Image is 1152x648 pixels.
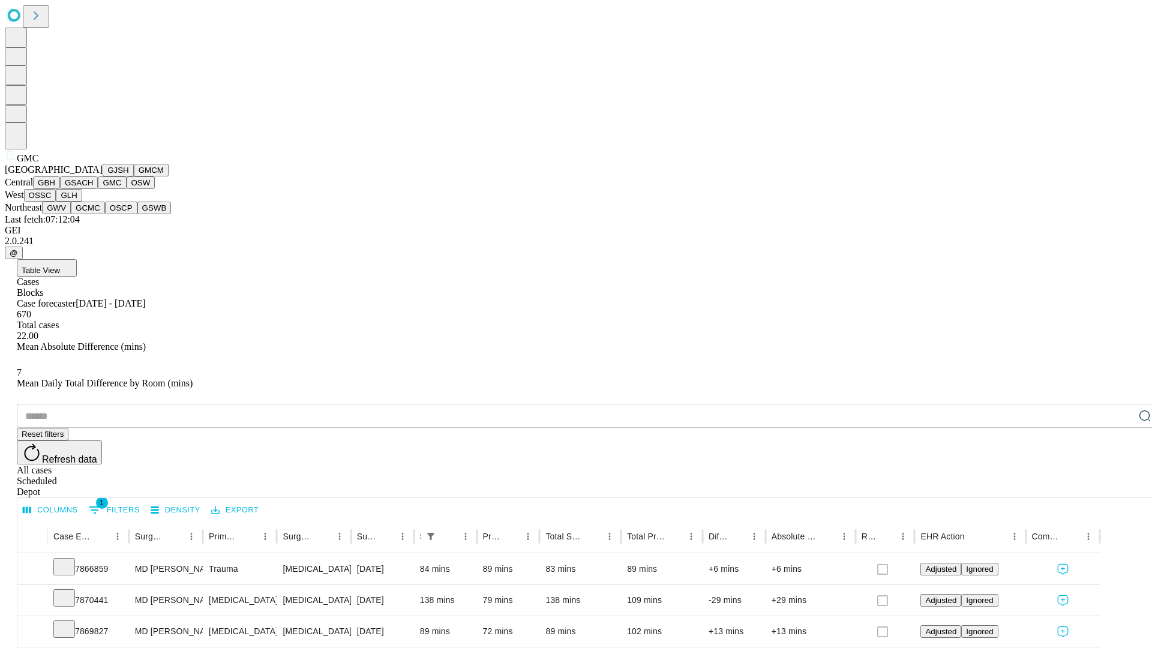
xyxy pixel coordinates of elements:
[53,616,123,647] div: 7869827
[283,554,344,584] div: [MEDICAL_DATA] SKIN [MEDICAL_DATA] AND MUSCLE
[183,528,200,545] button: Menu
[17,440,102,464] button: Refresh data
[17,309,31,319] span: 670
[24,189,56,202] button: OSSC
[5,247,23,259] button: @
[357,532,376,541] div: Surgery Date
[819,528,836,545] button: Sort
[483,554,534,584] div: 89 mins
[135,554,197,584] div: MD [PERSON_NAME] [PERSON_NAME]
[208,501,262,520] button: Export
[357,554,408,584] div: [DATE]
[1006,528,1023,545] button: Menu
[148,501,203,520] button: Density
[92,528,109,545] button: Sort
[71,202,105,214] button: GCMC
[772,554,850,584] div: +6 mins
[76,298,145,308] span: [DATE] - [DATE]
[772,616,850,647] div: +13 mins
[920,594,961,607] button: Adjusted
[103,164,134,176] button: GJSH
[5,202,42,212] span: Northeast
[137,202,172,214] button: GSWB
[283,616,344,647] div: [MEDICAL_DATA] [MEDICAL_DATA] OR [MEDICAL_DATA]
[53,585,123,616] div: 7870441
[666,528,683,545] button: Sort
[331,528,348,545] button: Menu
[42,202,71,214] button: GWV
[209,532,239,541] div: Primary Service
[5,164,103,175] span: [GEOGRAPHIC_DATA]
[166,528,183,545] button: Sort
[961,563,998,575] button: Ignored
[209,616,271,647] div: [MEDICAL_DATA]
[627,532,665,541] div: Total Predicted Duration
[709,532,728,541] div: Difference
[584,528,601,545] button: Sort
[394,528,411,545] button: Menu
[709,616,760,647] div: +13 mins
[53,554,123,584] div: 7866859
[10,248,18,257] span: @
[961,594,998,607] button: Ignored
[17,320,59,330] span: Total cases
[127,176,155,189] button: OSW
[209,585,271,616] div: [MEDICAL_DATA]
[23,622,41,643] button: Expand
[925,596,956,605] span: Adjusted
[545,585,615,616] div: 138 mins
[86,500,143,520] button: Show filters
[33,176,60,189] button: GBH
[709,554,760,584] div: +6 mins
[729,528,746,545] button: Sort
[420,532,421,541] div: Scheduled In Room Duration
[283,532,313,541] div: Surgery Name
[135,532,165,541] div: Surgeon Name
[5,236,1147,247] div: 2.0.241
[420,554,471,584] div: 84 mins
[134,164,169,176] button: GMCM
[422,528,439,545] div: 1 active filter
[627,616,697,647] div: 102 mins
[17,331,38,341] span: 22.00
[257,528,274,545] button: Menu
[503,528,520,545] button: Sort
[925,627,956,636] span: Adjusted
[878,528,895,545] button: Sort
[545,616,615,647] div: 89 mins
[862,532,877,541] div: Resolved in EHR
[283,585,344,616] div: [MEDICAL_DATA] SKIN [MEDICAL_DATA] AND MUSCLE
[440,528,457,545] button: Sort
[5,190,24,200] span: West
[240,528,257,545] button: Sort
[17,259,77,277] button: Table View
[483,585,534,616] div: 79 mins
[895,528,911,545] button: Menu
[23,590,41,611] button: Expand
[98,176,126,189] button: GMC
[314,528,331,545] button: Sort
[961,625,998,638] button: Ignored
[23,559,41,580] button: Expand
[457,528,474,545] button: Menu
[17,367,22,377] span: 7
[5,214,80,224] span: Last fetch: 07:12:04
[17,341,146,352] span: Mean Absolute Difference (mins)
[357,585,408,616] div: [DATE]
[545,532,583,541] div: Total Scheduled Duration
[966,528,983,545] button: Sort
[1063,528,1080,545] button: Sort
[920,625,961,638] button: Adjusted
[53,532,91,541] div: Case Epic Id
[17,153,38,163] span: GMC
[56,189,82,202] button: GLH
[5,177,33,187] span: Central
[5,225,1147,236] div: GEI
[1080,528,1097,545] button: Menu
[17,378,193,388] span: Mean Daily Total Difference by Room (mins)
[420,585,471,616] div: 138 mins
[105,202,137,214] button: OSCP
[925,565,956,574] span: Adjusted
[836,528,853,545] button: Menu
[420,616,471,647] div: 89 mins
